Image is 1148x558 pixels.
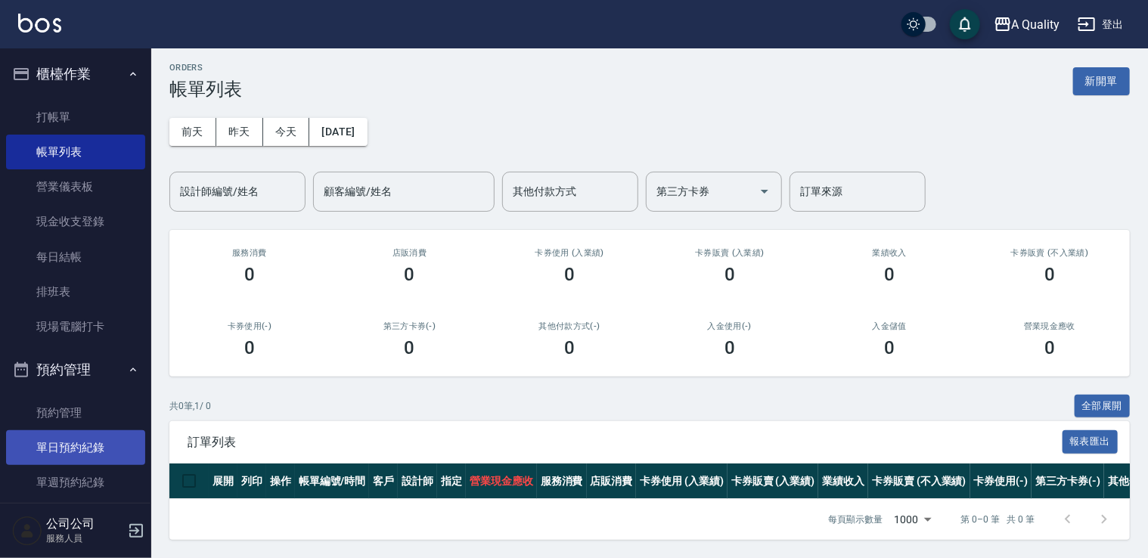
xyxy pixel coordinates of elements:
[818,463,868,499] th: 業績收入
[6,100,145,135] a: 打帳單
[1075,395,1131,418] button: 全部展開
[169,118,216,146] button: 前天
[6,274,145,309] a: 排班表
[6,465,145,500] a: 單週預約紀錄
[668,248,792,258] h2: 卡券販賣 (入業績)
[6,430,145,465] a: 單日預約紀錄
[988,321,1112,331] h2: 營業現金應收
[12,516,42,546] img: Person
[46,532,123,545] p: 服務人員
[507,248,631,258] h2: 卡券使用 (入業績)
[828,321,952,331] h2: 入金儲值
[244,337,255,358] h3: 0
[188,321,312,331] h2: 卡券使用(-)
[46,516,123,532] h5: 公司公司
[636,463,728,499] th: 卡券使用 (入業績)
[6,169,145,204] a: 營業儀表板
[237,463,266,499] th: 列印
[209,463,237,499] th: 展開
[868,463,970,499] th: 卡券販賣 (不入業績)
[369,463,398,499] th: 客戶
[188,435,1063,450] span: 訂單列表
[961,513,1035,526] p: 第 0–0 筆 共 0 筆
[1072,11,1130,39] button: 登出
[216,118,263,146] button: 昨天
[466,463,537,499] th: 營業現金應收
[950,9,980,39] button: save
[6,135,145,169] a: 帳單列表
[564,264,575,285] h3: 0
[18,14,61,33] img: Logo
[6,309,145,344] a: 現場電腦打卡
[1073,67,1130,95] button: 新開單
[405,337,415,358] h3: 0
[169,399,211,413] p: 共 0 筆, 1 / 0
[668,321,792,331] h2: 入金使用(-)
[828,513,883,526] p: 每頁顯示數量
[295,463,370,499] th: 帳單編號/時間
[169,79,242,100] h3: 帳單列表
[1063,434,1119,448] a: 報表匯出
[970,463,1032,499] th: 卡券使用(-)
[724,264,735,285] h3: 0
[1044,337,1055,358] h3: 0
[889,499,937,540] div: 1000
[728,463,819,499] th: 卡券販賣 (入業績)
[169,63,242,73] h2: ORDERS
[244,264,255,285] h3: 0
[6,395,145,430] a: 預約管理
[724,337,735,358] h3: 0
[437,463,466,499] th: 指定
[263,118,310,146] button: 今天
[348,321,472,331] h2: 第三方卡券(-)
[752,179,777,203] button: Open
[1063,430,1119,454] button: 報表匯出
[828,248,952,258] h2: 業績收入
[1073,73,1130,88] a: 新開單
[587,463,637,499] th: 店販消費
[537,463,587,499] th: 服務消費
[188,248,312,258] h3: 服務消費
[266,463,295,499] th: 操作
[405,264,415,285] h3: 0
[1012,15,1060,34] div: A Quality
[884,337,895,358] h3: 0
[398,463,437,499] th: 設計師
[1044,264,1055,285] h3: 0
[988,9,1066,40] button: A Quality
[6,54,145,94] button: 櫃檯作業
[564,337,575,358] h3: 0
[884,264,895,285] h3: 0
[6,240,145,274] a: 每日結帳
[988,248,1112,258] h2: 卡券販賣 (不入業績)
[309,118,367,146] button: [DATE]
[507,321,631,331] h2: 其他付款方式(-)
[6,204,145,239] a: 現金收支登錄
[6,350,145,389] button: 預約管理
[1032,463,1104,499] th: 第三方卡券(-)
[348,248,472,258] h2: 店販消費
